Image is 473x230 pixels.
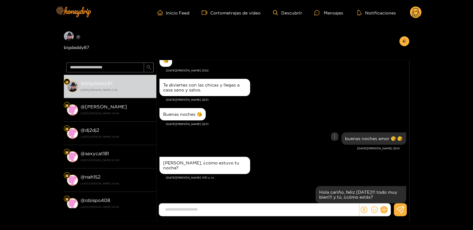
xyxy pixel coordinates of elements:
font: Buenas noches 😘 [163,112,202,116]
font: sexycat181 [85,151,109,156]
button: Notificaciones [355,10,397,16]
font: [DATE][PERSON_NAME] 11:01 a. m. [166,176,215,179]
font: @ [80,198,85,203]
div: 15 de agosto, 22:31 [159,108,206,120]
font: bigdaddy87 [85,81,113,86]
font: @ [80,81,85,86]
a: Cortometrajes de vídeo [202,10,261,15]
button: buscar [144,63,154,72]
font: [DATE][PERSON_NAME] 20:40 [80,206,119,208]
font: [DATE][PERSON_NAME] 20:40 [80,135,119,138]
font: @[PERSON_NAME] [80,104,127,109]
font: 😘 [163,58,168,63]
span: cámara de vídeo [202,10,210,15]
img: conversación [67,198,78,209]
font: [DATE][PERSON_NAME] 22:41 [357,147,400,150]
font: @ [76,34,80,39]
font: @ [80,174,85,180]
span: sonrisa [371,206,378,213]
font: [DATE][PERSON_NAME] 20:40 [80,112,119,115]
img: conversación [67,151,78,162]
button: flecha izquierda [399,36,409,46]
div: 16 de agosto, 11:58 am [315,186,406,203]
span: more [332,134,337,138]
img: Nivel de ventilador [65,103,69,107]
font: [DATE][PERSON_NAME] 11:58 [80,89,117,91]
font: [PERSON_NAME], ¿cómo estuvo tu noche? [163,160,239,170]
font: Te diviertes con las chicas y llegas a casa sano y salvo. [163,83,240,92]
img: conversación [67,128,78,139]
font: [DATE][PERSON_NAME] 21:52 [166,69,208,72]
font: [DATE][PERSON_NAME] 20:40 [80,182,119,185]
img: Nivel de ventilador [65,127,69,131]
img: conversación [67,104,78,115]
font: obispo408 [85,198,110,203]
font: bigdaddy87 [64,45,89,50]
div: 15 de agosto, 21:52 [159,54,172,67]
font: Notificaciones [365,10,396,15]
a: Inicio Feed [157,10,189,15]
span: flecha izquierda [402,39,407,44]
img: Nivel de ventilador [65,150,69,154]
font: Mensajes [323,10,343,15]
img: conversación [67,175,78,186]
div: 16 de agosto, 11:01 a. m. [159,157,250,174]
font: Descubrir [281,10,302,15]
button: dólar [359,205,368,214]
font: Inicio Feed [166,10,189,15]
font: buenas noches amor 😘 😘 [345,136,402,141]
font: [DATE][PERSON_NAME] 22:31 [166,123,208,126]
font: nah152 [85,174,101,180]
span: hogar [157,10,166,15]
font: [DATE][PERSON_NAME] 20:40 [80,159,119,161]
span: buscar [146,65,151,70]
font: Hola cariño, feliz [DATE]!!! todo muy bien!!! y tú, ¿cómo estás? [319,190,397,199]
div: @bigdaddy87 [64,31,156,51]
span: dólar [360,206,367,213]
div: 15 de agosto, 22:31 [159,79,250,96]
img: Nivel de ventilador [65,174,69,177]
font: Cortometrajes de vídeo [210,10,261,15]
a: Descubrir [273,10,302,15]
font: @ [80,127,85,133]
font: dj2dj2 [85,127,99,133]
img: conversación [67,81,78,92]
img: Nivel de ventilador [65,80,69,84]
img: Nivel de ventilador [65,197,69,201]
font: @ [80,151,85,156]
font: [DATE][PERSON_NAME] 22:31 [166,98,208,101]
div: 15 de agosto, 22:41 [341,132,406,145]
